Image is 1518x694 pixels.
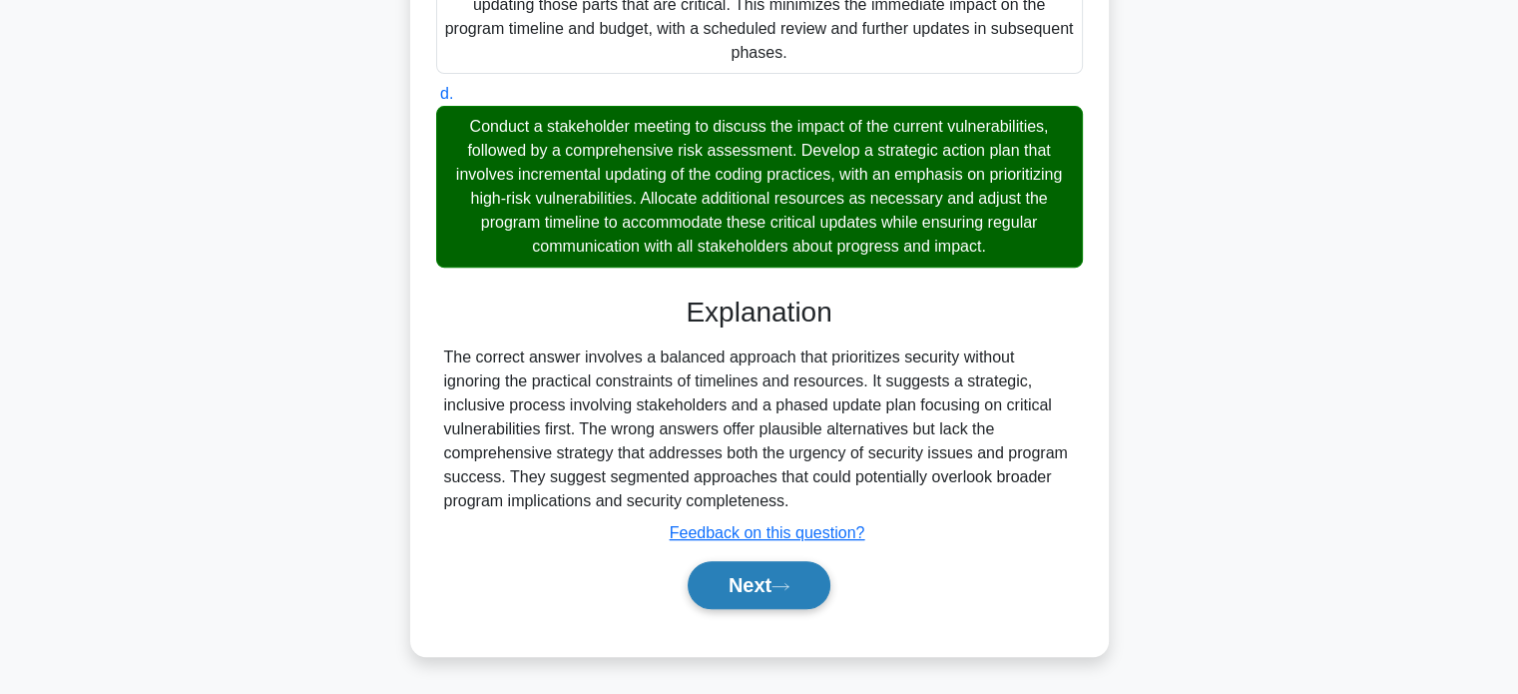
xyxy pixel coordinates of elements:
div: The correct answer involves a balanced approach that prioritizes security without ignoring the pr... [444,346,1075,513]
h3: Explanation [448,296,1071,330]
button: Next [688,561,830,609]
span: d. [440,85,453,102]
div: Conduct a stakeholder meeting to discuss the impact of the current vulnerabilities, followed by a... [436,106,1083,268]
a: Feedback on this question? [670,524,865,541]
